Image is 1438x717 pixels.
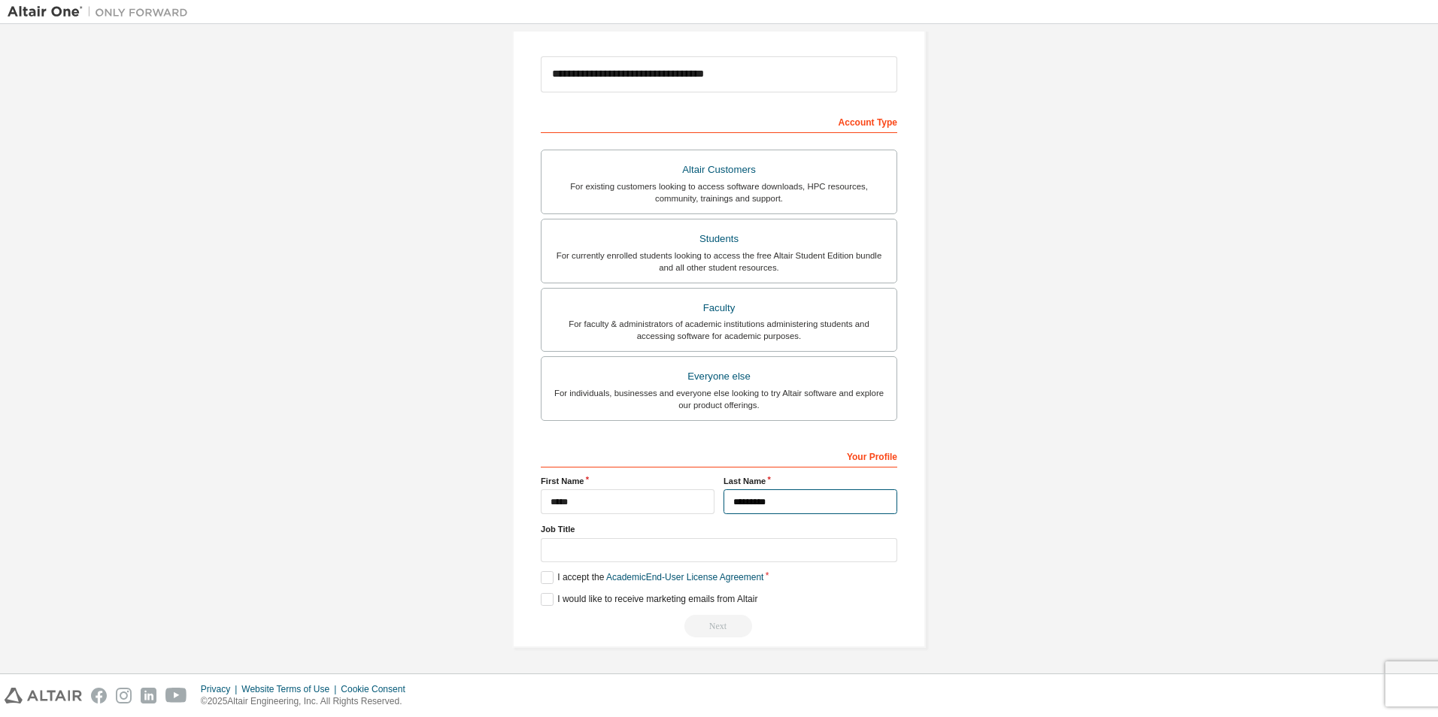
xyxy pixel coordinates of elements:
label: First Name [541,475,714,487]
div: Website Terms of Use [241,683,341,695]
div: Faculty [551,298,887,319]
div: Cookie Consent [341,683,414,695]
div: Students [551,228,887,250]
div: For existing customers looking to access software downloads, HPC resources, community, trainings ... [551,180,887,204]
a: Academic End-User License Agreement [606,572,763,582]
div: Your Profile [541,443,897,467]
div: Privacy [201,683,241,695]
p: © 2025 Altair Engineering, Inc. All Rights Reserved. [201,695,414,708]
img: youtube.svg [165,688,187,703]
div: Everyone else [551,366,887,387]
div: Account Type [541,109,897,133]
div: Read and acccept EULA to continue [541,615,897,637]
label: Job Title [541,523,897,535]
img: Altair One [8,5,196,20]
label: I would like to receive marketing emails from Altair [541,593,757,606]
img: linkedin.svg [141,688,156,703]
label: I accept the [541,571,763,584]
div: Altair Customers [551,159,887,180]
div: For currently enrolled students looking to access the free Altair Student Edition bundle and all ... [551,250,887,274]
label: Last Name [724,475,897,487]
div: For individuals, businesses and everyone else looking to try Altair software and explore our prod... [551,387,887,411]
img: instagram.svg [116,688,132,703]
img: altair_logo.svg [5,688,82,703]
img: facebook.svg [91,688,107,703]
div: For faculty & administrators of academic institutions administering students and accessing softwa... [551,318,887,342]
